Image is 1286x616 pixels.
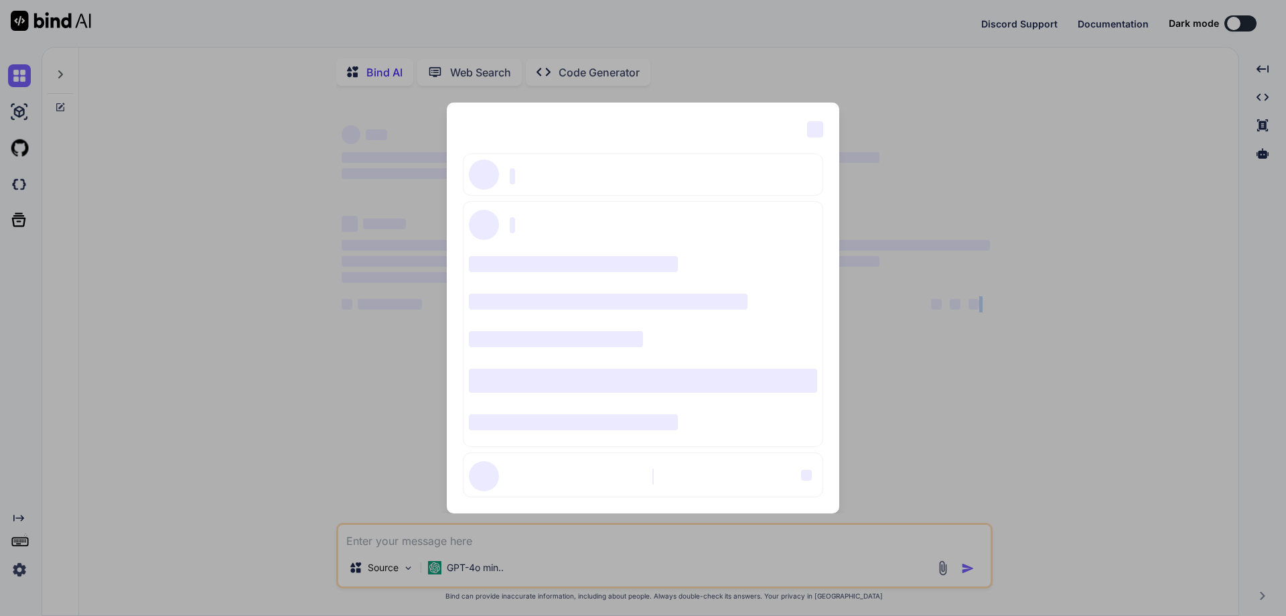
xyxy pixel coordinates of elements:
[510,217,515,233] span: ‌
[510,168,515,184] span: ‌
[801,470,812,481] span: ‌
[807,121,823,137] span: ‌
[469,210,499,240] span: ‌
[469,256,678,272] span: ‌
[469,414,678,430] span: ‌
[469,331,643,347] span: ‌
[469,160,499,190] span: ‌
[652,469,654,485] span: ‌
[469,461,499,491] span: ‌
[469,369,818,393] span: ‌
[469,294,748,310] span: ‌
